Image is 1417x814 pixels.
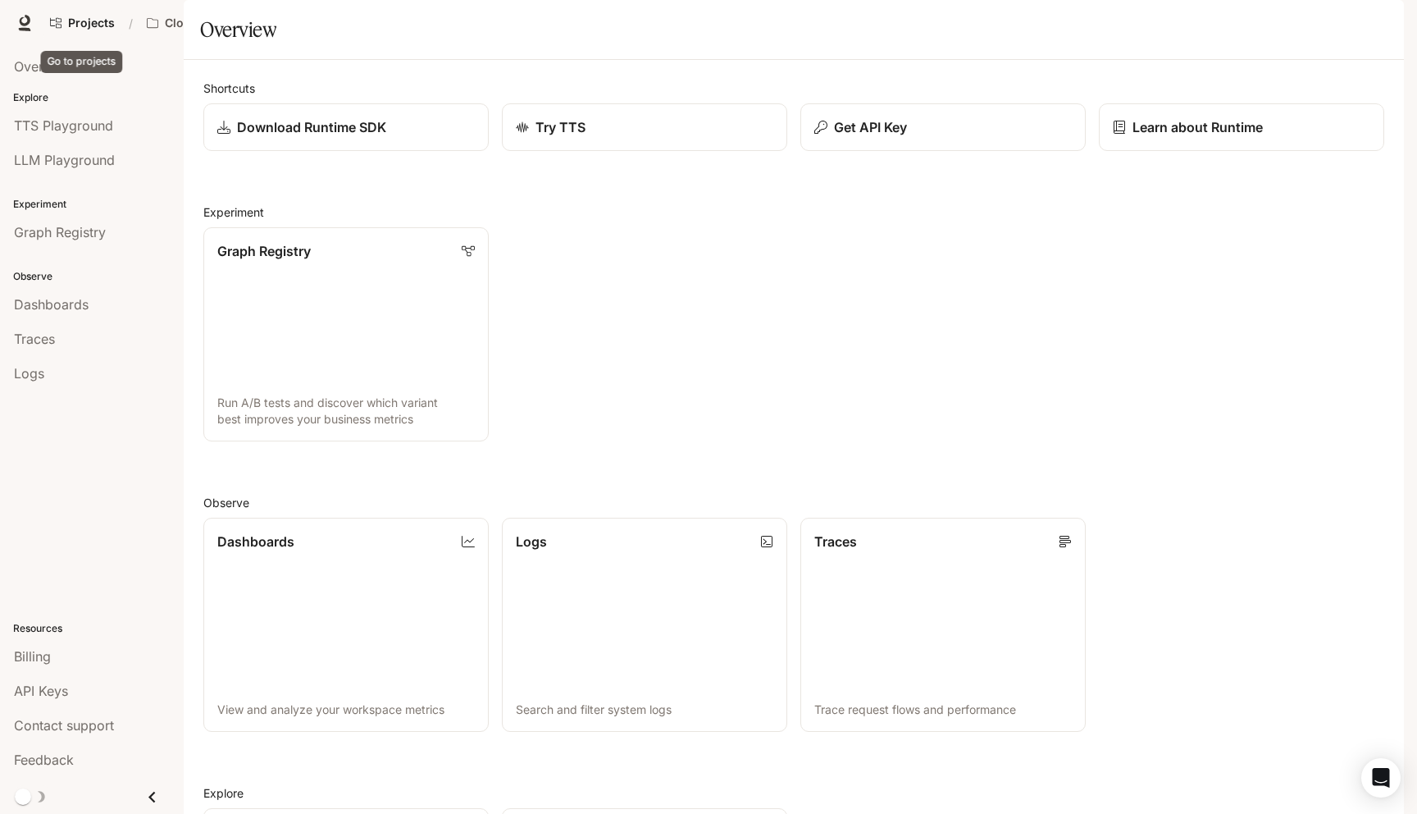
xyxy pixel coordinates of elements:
p: Get API Key [834,117,907,137]
p: Trace request flows and performance [814,702,1072,718]
p: View and analyze your workspace metrics [217,702,475,718]
p: Learn about Runtime [1132,117,1263,137]
h2: Shortcuts [203,80,1384,97]
button: All workspaces [139,7,282,39]
a: LogsSearch and filter system logs [502,518,787,732]
button: Get API Key [800,103,1086,151]
a: Graph RegistryRun A/B tests and discover which variant best improves your business metrics [203,227,489,441]
p: Try TTS [535,117,585,137]
span: Projects [68,16,115,30]
a: Download Runtime SDK [203,103,489,151]
h2: Observe [203,494,1384,511]
p: Traces [814,532,857,551]
p: Clone Voice Tests [165,16,257,30]
p: Logs [516,532,547,551]
h1: Overview [200,13,276,46]
p: Download Runtime SDK [237,117,386,137]
h2: Explore [203,784,1384,802]
a: DashboardsView and analyze your workspace metrics [203,518,489,732]
p: Dashboards [217,532,294,551]
div: Go to projects [41,51,123,73]
a: Go to projects [43,7,122,39]
div: / [122,15,139,32]
a: Learn about Runtime [1099,103,1384,151]
div: Open Intercom Messenger [1361,758,1401,798]
a: TracesTrace request flows and performance [800,518,1086,732]
h2: Experiment [203,203,1384,221]
a: Try TTS [502,103,787,151]
p: Graph Registry [217,241,311,261]
p: Search and filter system logs [516,702,773,718]
p: Run A/B tests and discover which variant best improves your business metrics [217,395,475,428]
